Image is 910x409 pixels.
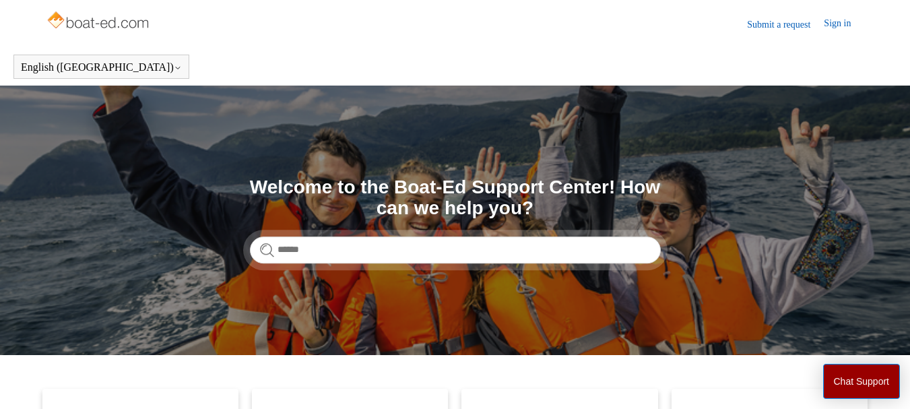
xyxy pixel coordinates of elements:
[250,177,661,219] h1: Welcome to the Boat-Ed Support Center! How can we help you?
[823,364,901,399] button: Chat Support
[824,16,864,32] a: Sign in
[21,61,182,73] button: English ([GEOGRAPHIC_DATA])
[747,18,824,32] a: Submit a request
[46,8,153,35] img: Boat-Ed Help Center home page
[250,237,661,263] input: Search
